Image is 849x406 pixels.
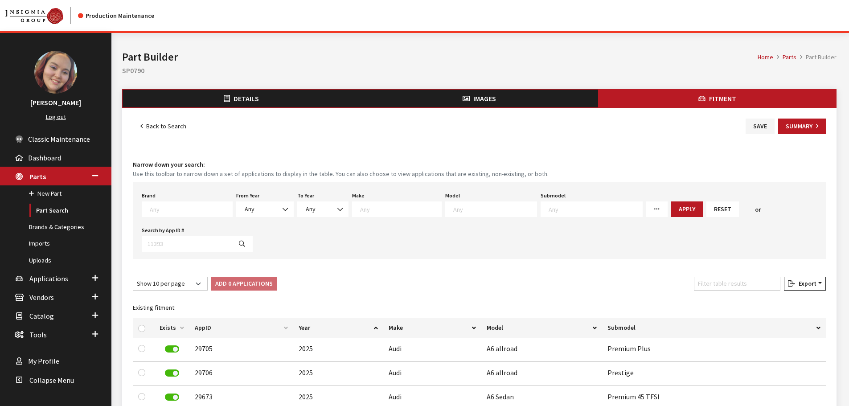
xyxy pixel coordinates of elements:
[236,192,259,200] label: From Year
[453,205,537,213] textarea: Search
[303,205,343,214] span: Any
[150,205,232,213] textarea: Search
[189,318,293,338] th: AppID: activate to sort column ascending
[671,201,703,217] button: Apply
[165,394,179,401] label: Remove Application
[29,293,54,302] span: Vendors
[758,53,773,61] a: Home
[481,338,602,362] td: A6 allroad
[473,94,496,103] span: Images
[549,205,642,213] textarea: Search
[293,318,383,338] th: Year: activate to sort column ascending
[236,201,294,217] span: Any
[28,357,59,366] span: My Profile
[795,279,816,287] span: Export
[245,205,254,213] span: Any
[142,236,232,252] input: 11393
[5,7,78,24] a: Insignia Group logo
[242,205,288,214] span: Any
[133,119,194,134] a: Back to Search
[360,205,441,213] textarea: Search
[29,274,68,283] span: Applications
[602,318,826,338] th: Submodel: activate to sort column ascending
[383,318,481,338] th: Make: activate to sort column ascending
[773,53,796,62] li: Parts
[46,113,66,121] a: Log out
[481,318,602,338] th: Model: activate to sort column ascending
[234,94,259,103] span: Details
[293,362,383,386] td: 2025
[706,201,739,217] button: Reset
[133,298,826,318] caption: Existing fitment:
[142,192,156,200] label: Brand
[784,277,826,291] button: Export
[361,90,599,107] button: Images
[445,192,460,200] label: Model
[709,94,736,103] span: Fitment
[352,192,365,200] label: Make
[28,153,61,162] span: Dashboard
[778,119,826,134] button: Summary
[306,205,316,213] span: Any
[598,90,836,107] button: Fitment
[9,97,103,108] h3: [PERSON_NAME]
[602,338,826,362] td: Premium Plus
[694,277,780,291] input: Filter table results
[34,51,77,94] img: Cheyenne Dorton
[746,119,775,134] button: Save
[123,90,361,107] button: Details
[5,8,63,24] img: Catalog Maintenance
[481,362,602,386] td: A6 allroad
[133,160,826,169] h4: Narrow down your search:
[122,65,837,76] h2: SP0790
[796,53,837,62] li: Part Builder
[165,369,179,377] label: Remove Application
[133,169,826,179] small: Use this toolbar to narrow down a set of applications to display in the table. You can also choos...
[29,376,74,385] span: Collapse Menu
[293,338,383,362] td: 2025
[297,201,349,217] span: Any
[297,192,314,200] label: To Year
[383,338,481,362] td: Audi
[755,205,761,214] span: or
[189,338,293,362] td: 29705
[165,345,179,353] label: Remove Application
[122,49,758,65] h1: Part Builder
[142,226,184,234] label: Search by App ID #
[28,135,90,144] span: Classic Maintenance
[189,362,293,386] td: 29706
[154,318,189,338] th: Exists: activate to sort column ascending
[602,362,826,386] td: Prestige
[78,11,154,21] div: Production Maintenance
[541,192,566,200] label: Submodel
[383,362,481,386] td: Audi
[29,312,54,320] span: Catalog
[29,330,47,339] span: Tools
[29,172,46,181] span: Parts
